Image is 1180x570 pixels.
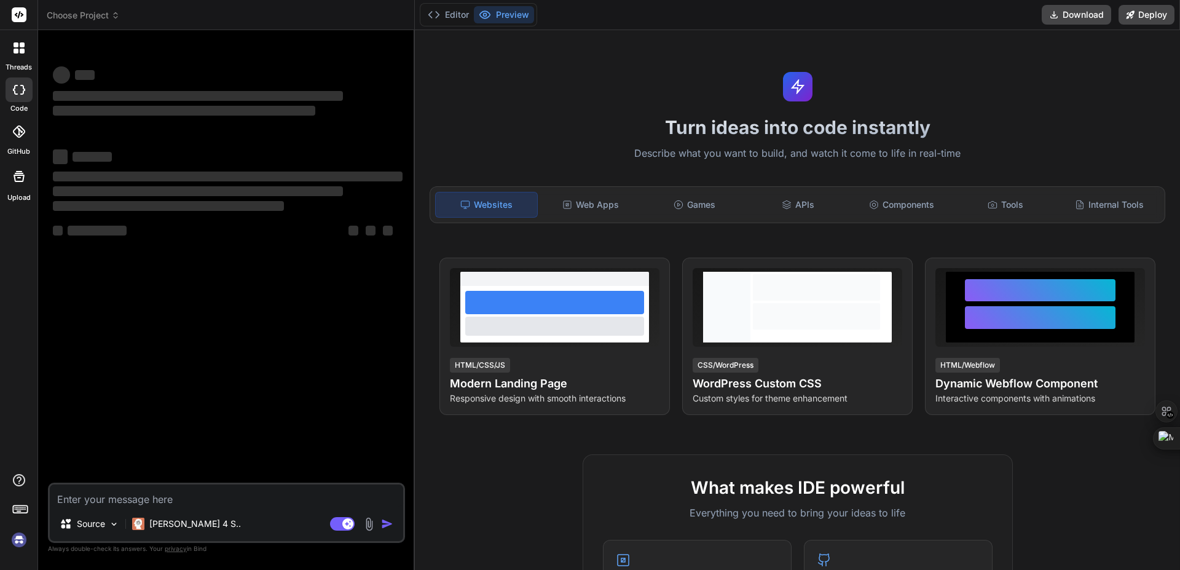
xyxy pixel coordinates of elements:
[1058,192,1160,218] div: Internal Tools
[851,192,953,218] div: Components
[7,146,30,157] label: GitHub
[68,226,127,236] span: ‌
[53,91,343,101] span: ‌
[540,192,642,218] div: Web Apps
[362,517,376,531] img: attachment
[53,149,68,164] span: ‌
[132,518,144,530] img: Claude 4 Sonnet
[53,66,70,84] span: ‌
[1119,5,1174,25] button: Deploy
[6,62,32,73] label: threads
[474,6,534,23] button: Preview
[435,192,538,218] div: Websites
[935,358,1000,373] div: HTML/Webflow
[10,103,28,114] label: code
[75,70,95,80] span: ‌
[165,545,187,552] span: privacy
[935,392,1145,405] p: Interactive components with animations
[422,116,1173,138] h1: Turn ideas into code instantly
[48,543,405,555] p: Always double-check its answers. Your in Bind
[423,6,474,23] button: Editor
[348,226,358,236] span: ‌
[644,192,745,218] div: Games
[450,392,659,405] p: Responsive design with smooth interactions
[450,358,510,373] div: HTML/CSS/JS
[7,192,31,203] label: Upload
[53,186,343,196] span: ‌
[77,518,105,530] p: Source
[47,9,120,22] span: Choose Project
[1042,5,1111,25] button: Download
[53,106,315,116] span: ‌
[450,375,659,392] h4: Modern Landing Page
[53,201,284,211] span: ‌
[603,505,993,520] p: Everything you need to bring your ideas to life
[935,375,1145,392] h4: Dynamic Webflow Component
[381,518,393,530] img: icon
[109,519,119,529] img: Pick Models
[383,226,393,236] span: ‌
[9,529,29,550] img: signin
[693,358,758,373] div: CSS/WordPress
[53,226,63,236] span: ‌
[955,192,1056,218] div: Tools
[693,375,902,392] h4: WordPress Custom CSS
[422,146,1173,162] p: Describe what you want to build, and watch it come to life in real-time
[149,518,241,530] p: [PERSON_NAME] 4 S..
[366,226,376,236] span: ‌
[603,475,993,501] h2: What makes IDE powerful
[747,192,849,218] div: APIs
[53,172,403,181] span: ‌
[73,152,112,162] span: ‌
[693,392,902,405] p: Custom styles for theme enhancement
